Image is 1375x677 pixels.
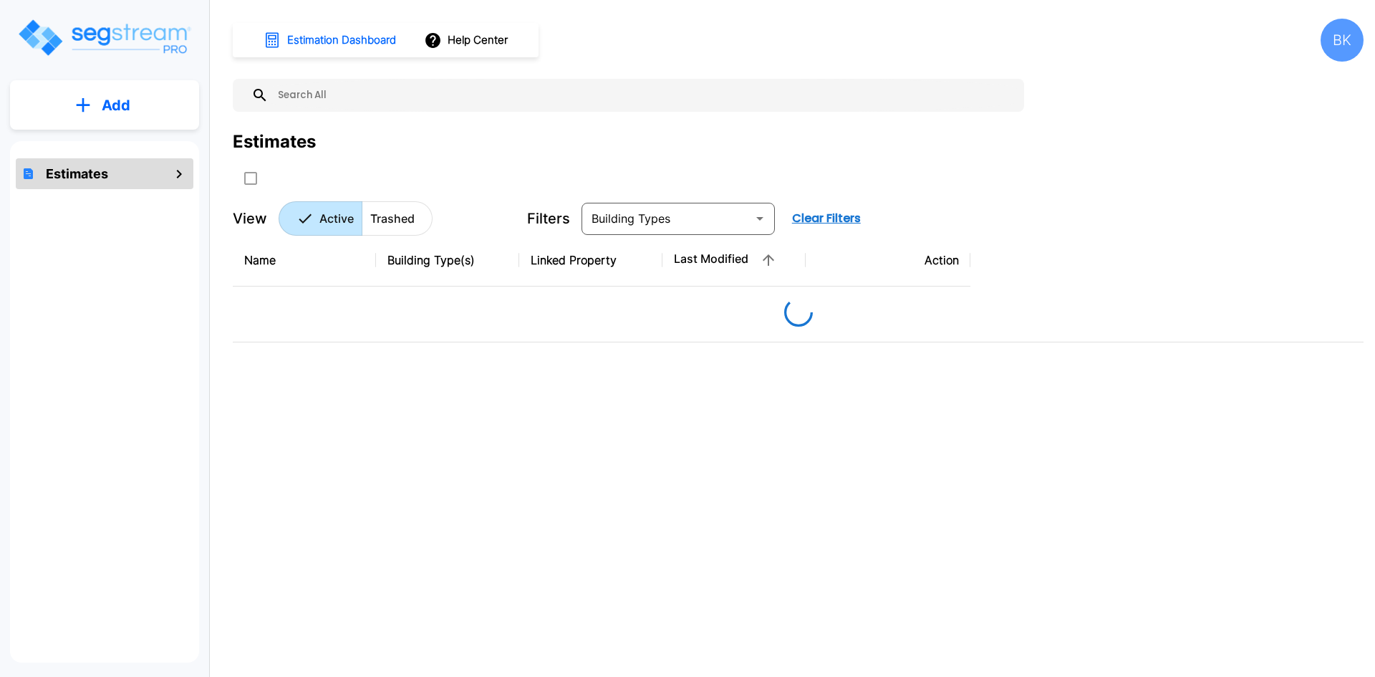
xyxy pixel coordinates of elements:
[750,208,770,229] button: Open
[786,204,867,233] button: Clear Filters
[287,32,396,49] h1: Estimation Dashboard
[236,164,265,193] button: SelectAll
[806,234,970,287] th: Action
[244,251,365,269] div: Name
[1321,19,1364,62] div: BK
[258,25,404,55] button: Estimation Dashboard
[319,210,354,227] p: Active
[279,201,433,236] div: Platform
[519,234,662,287] th: Linked Property
[527,208,570,229] p: Filters
[16,17,192,58] img: Logo
[362,201,433,236] button: Trashed
[586,208,747,229] input: Building Types
[279,201,362,236] button: Active
[662,234,806,287] th: Last Modified
[269,79,1017,112] input: Search All
[421,27,513,54] button: Help Center
[102,95,130,116] p: Add
[46,164,108,183] h1: Estimates
[233,129,316,155] div: Estimates
[376,234,519,287] th: Building Type(s)
[233,208,267,229] p: View
[370,210,415,227] p: Trashed
[10,85,199,126] button: Add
